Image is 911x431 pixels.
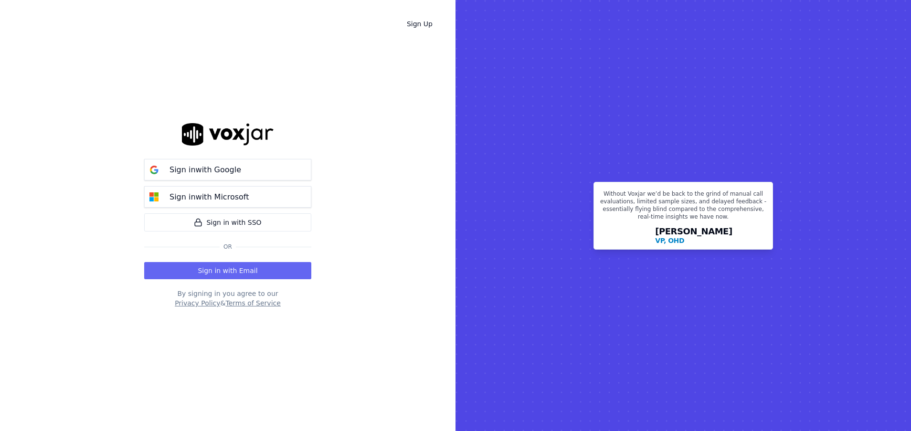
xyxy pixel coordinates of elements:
div: By signing in you agree to our & [144,289,311,308]
a: Sign Up [399,15,440,32]
p: Sign in with Google [169,164,241,176]
p: Sign in with Microsoft [169,191,249,203]
img: microsoft Sign in button [145,188,164,207]
img: logo [182,123,274,146]
img: google Sign in button [145,160,164,179]
button: Sign inwith Google [144,159,311,180]
a: Sign in with SSO [144,213,311,231]
button: Privacy Policy [175,298,220,308]
button: Terms of Service [225,298,280,308]
p: VP, OHD [655,236,684,245]
button: Sign in with Email [144,262,311,279]
p: Without Voxjar we’d be back to the grind of manual call evaluations, limited sample sizes, and de... [600,190,767,224]
button: Sign inwith Microsoft [144,186,311,208]
span: Or [220,243,236,251]
div: [PERSON_NAME] [655,227,732,245]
